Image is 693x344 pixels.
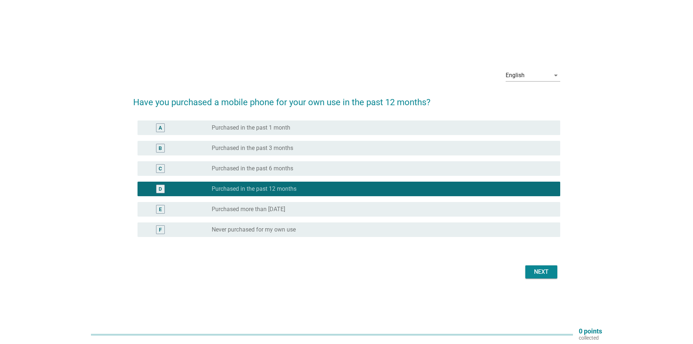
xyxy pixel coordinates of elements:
[212,226,296,233] label: Never purchased for my own use
[506,72,525,79] div: English
[159,144,162,152] div: B
[525,265,557,278] button: Next
[159,124,162,131] div: A
[159,205,162,213] div: E
[212,206,285,213] label: Purchased more than [DATE]
[159,226,162,233] div: F
[159,185,162,193] div: D
[212,145,293,152] label: Purchased in the past 3 months
[579,335,602,341] p: collected
[551,71,560,80] i: arrow_drop_down
[579,328,602,335] p: 0 points
[212,185,296,193] label: Purchased in the past 12 months
[531,268,551,276] div: Next
[133,88,560,109] h2: Have you purchased a mobile phone for your own use in the past 12 months?
[159,165,162,172] div: C
[212,124,290,131] label: Purchased in the past 1 month
[212,165,293,172] label: Purchased in the past 6 months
